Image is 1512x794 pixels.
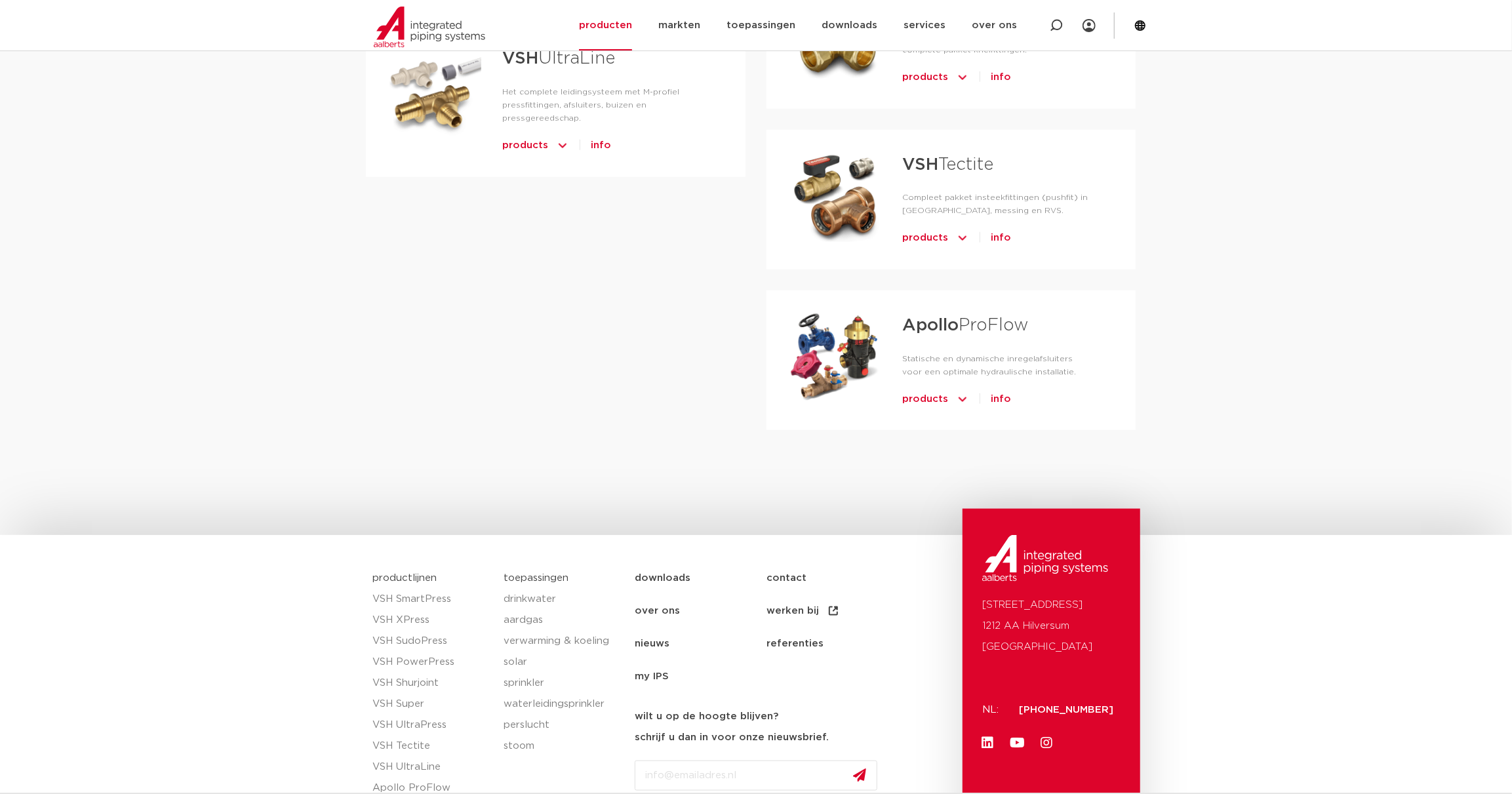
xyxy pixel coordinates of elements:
a: contact [766,562,898,595]
span: products [902,389,948,410]
a: info [591,135,611,156]
a: toepassingen [504,573,568,583]
p: Compleet pakket insteekfittingen (pushfit) in [GEOGRAPHIC_DATA], messing en RVS. [902,191,1094,217]
p: NL: [982,700,1003,721]
a: VSH Shurjoint [372,673,490,694]
a: verwarming & koeling [504,631,622,652]
a: sprinkler [504,673,622,694]
p: [STREET_ADDRESS] 1212 AA Hilversum [GEOGRAPHIC_DATA] [982,595,1120,658]
a: VSH SudoPress [372,631,490,652]
a: [PHONE_NUMBER] [1019,705,1113,715]
a: VSH UltraPress [372,715,490,736]
a: werken bij [766,595,898,627]
a: VSH XPress [372,610,490,631]
p: Statische en dynamische inregelafsluiters voor een optimale hydraulische installatie. [902,352,1094,378]
input: info@emailadres.nl [635,761,877,791]
a: downloads [635,562,766,595]
a: drinkwater [504,589,622,610]
a: nieuws [635,627,766,660]
img: send.svg [853,768,866,782]
strong: wilt u op de hoogte blijven? [635,711,778,721]
a: ApolloProFlow [902,317,1028,334]
a: referenties [766,627,898,660]
strong: schrijf u dan in voor onze nieuwsbrief. [635,732,829,742]
strong: VSH [502,50,538,67]
a: over ons [635,595,766,627]
img: icon-chevron-up-1.svg [956,389,969,410]
strong: Apollo [902,317,959,334]
nav: Menu [635,562,957,693]
a: waterleidingsprinkler [504,694,622,715]
a: aardgas [504,610,622,631]
span: products [502,135,548,156]
img: icon-chevron-up-1.svg [556,135,569,156]
img: icon-chevron-up-1.svg [956,67,969,88]
a: VSH SmartPress [372,589,490,610]
p: Het complete leidingsysteem met M-profiel pressfittingen, afsluiters, buizen en pressgereedschap. [502,85,704,125]
a: info [991,67,1011,88]
a: stoom [504,736,622,757]
a: VSH Super [372,694,490,715]
span: products [902,228,948,248]
a: VSHTectite [902,156,993,173]
a: VSH PowerPress [372,652,490,673]
a: info [991,389,1011,410]
a: VSH Tectite [372,736,490,757]
a: productlijnen [372,573,437,583]
a: info [991,228,1011,248]
span: products [902,67,948,88]
a: perslucht [504,715,622,736]
img: icon-chevron-up-1.svg [956,228,969,248]
a: my IPS [635,660,766,693]
a: VSHUltraLine [502,50,615,67]
a: solar [504,652,622,673]
a: VSH UltraLine [372,757,490,778]
strong: VSH [902,156,938,173]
